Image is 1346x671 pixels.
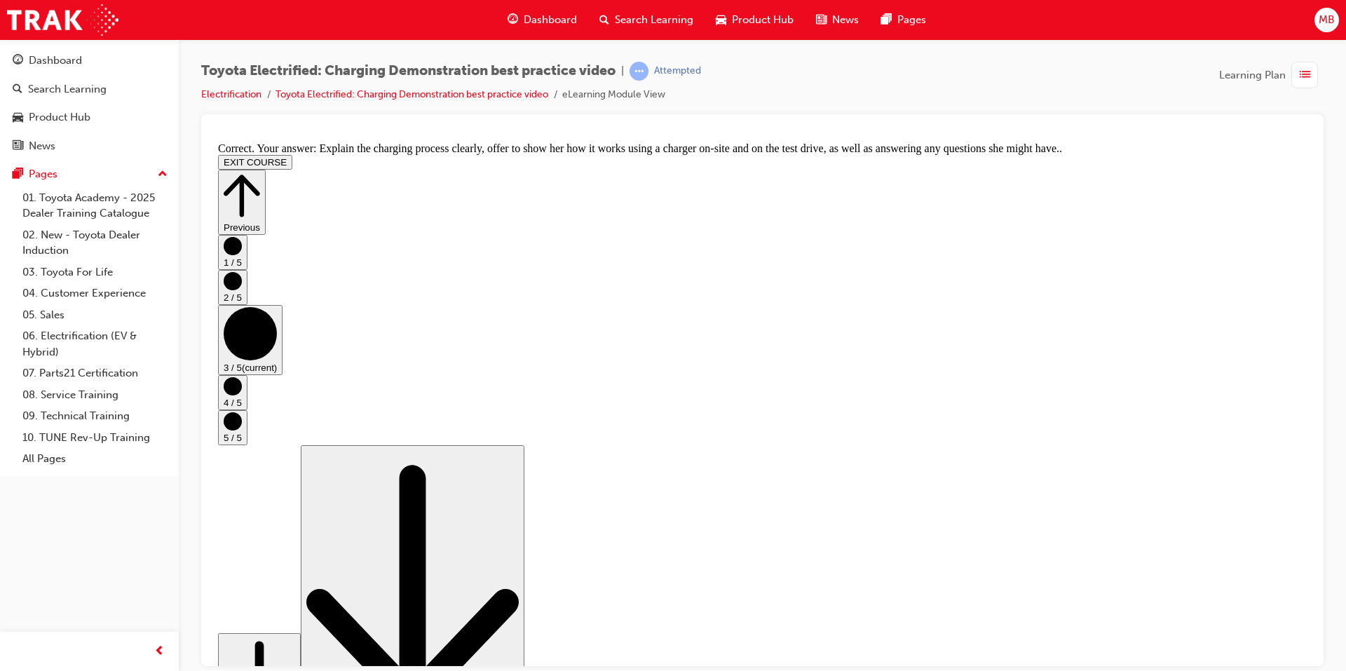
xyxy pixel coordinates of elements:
[276,88,548,100] a: Toyota Electrified: Charging Demonstration best practice video
[508,11,518,29] span: guage-icon
[496,6,588,34] a: guage-iconDashboard
[17,405,173,427] a: 09. Technical Training
[13,55,23,67] span: guage-icon
[29,166,57,182] div: Pages
[17,384,173,406] a: 08. Service Training
[705,6,805,34] a: car-iconProduct Hub
[201,88,261,100] a: Electrification
[562,87,665,103] li: eLearning Module View
[17,325,173,362] a: 06. Electrification (EV & Hybrid)
[716,11,726,29] span: car-icon
[6,238,35,273] button: 4 / 5
[29,53,82,69] div: Dashboard
[17,262,173,283] a: 03. Toyota For Life
[6,98,35,133] button: 1 / 5
[6,6,1094,18] div: Correct. Your answer: Explain the charging process clearly, offer to show her how it works using ...
[6,76,173,102] a: Search Learning
[6,161,173,187] button: Pages
[13,111,23,124] span: car-icon
[29,226,64,236] span: (current)
[621,63,624,79] span: |
[13,140,23,153] span: news-icon
[6,18,80,33] button: EXIT COURSE
[28,81,107,97] div: Search Learning
[6,33,1094,609] div: Step controls
[11,296,29,306] span: 5 / 5
[881,11,892,29] span: pages-icon
[816,11,827,29] span: news-icon
[805,6,870,34] a: news-iconNews
[17,362,173,384] a: 07. Parts21 Certification
[201,63,616,79] span: Toyota Electrified: Charging Demonstration best practice video
[17,427,173,449] a: 10. TUNE Rev-Up Training
[154,643,165,660] span: prev-icon
[1219,67,1286,83] span: Learning Plan
[1314,8,1339,32] button: MB
[11,156,29,166] span: 2 / 5
[588,6,705,34] a: search-iconSearch Learning
[158,165,168,184] span: up-icon
[870,6,937,34] a: pages-iconPages
[6,273,35,309] button: 5 / 5
[11,86,48,96] span: Previous
[6,45,173,161] button: DashboardSearch LearningProduct HubNews
[6,33,53,98] button: Previous
[1219,62,1324,88] button: Learning Plan
[1300,67,1310,84] span: list-icon
[599,11,609,29] span: search-icon
[630,62,648,81] span: learningRecordVerb_ATTEMPT-icon
[654,65,701,78] div: Attempted
[6,168,70,238] button: 3 / 5(current)
[11,261,29,271] span: 4 / 5
[17,304,173,326] a: 05. Sales
[13,168,23,181] span: pages-icon
[732,12,794,28] span: Product Hub
[7,4,118,36] img: Trak
[13,83,22,96] span: search-icon
[17,187,173,224] a: 01. Toyota Academy - 2025 Dealer Training Catalogue
[17,283,173,304] a: 04. Customer Experience
[11,226,29,236] span: 3 / 5
[897,12,926,28] span: Pages
[29,109,90,126] div: Product Hub
[11,121,29,131] span: 1 / 5
[29,138,55,154] div: News
[6,104,173,130] a: Product Hub
[524,12,577,28] span: Dashboard
[832,12,859,28] span: News
[6,48,173,74] a: Dashboard
[1319,12,1335,28] span: MB
[615,12,693,28] span: Search Learning
[17,224,173,262] a: 02. New - Toyota Dealer Induction
[17,448,173,470] a: All Pages
[6,133,173,159] a: News
[6,133,35,168] button: 2 / 5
